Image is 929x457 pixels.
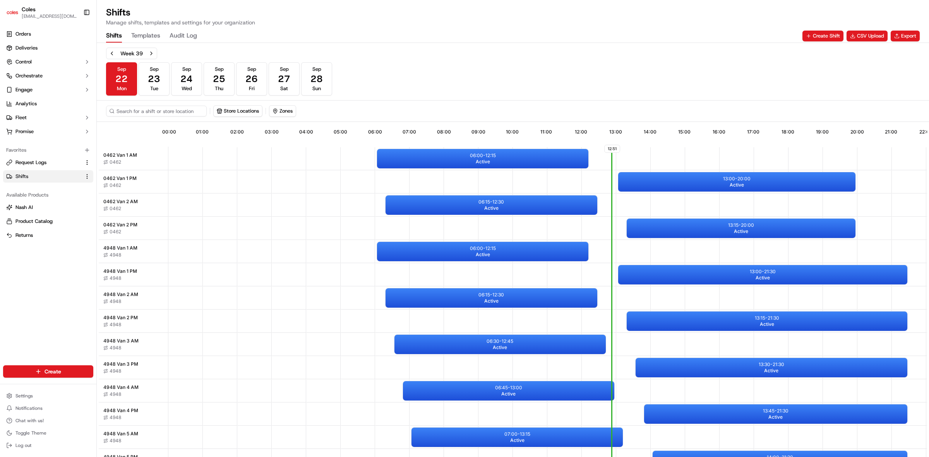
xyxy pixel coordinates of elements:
[106,62,137,96] button: Sep22Mon
[150,85,158,92] span: Tue
[15,418,44,424] span: Chat with us!
[103,175,137,181] span: 0462 Van 1 PM
[247,66,256,73] span: Sep
[476,159,490,165] span: Active
[713,129,725,135] span: 16:00
[132,76,141,86] button: Start new chat
[45,368,61,375] span: Create
[891,31,920,41] button: Export
[20,50,139,58] input: Got a question? Start typing here...
[15,72,43,79] span: Orchestrate
[103,152,137,158] span: 0462 Van 1 AM
[3,28,93,40] a: Orders
[103,268,137,274] span: 4948 Van 1 PM
[3,428,93,438] button: Toggle Theme
[730,182,744,188] span: Active
[103,431,138,437] span: 4948 Van 5 AM
[15,86,33,93] span: Engage
[204,62,235,96] button: Sep25Thu
[110,275,121,281] span: 4948
[368,129,382,135] span: 06:00
[265,129,279,135] span: 03:00
[180,73,193,85] span: 24
[3,365,93,378] button: Create
[110,345,121,351] span: 4948
[470,245,496,252] p: 06:00 - 12:15
[470,152,496,159] p: 06:00 - 12:15
[103,384,139,390] span: 4948 Van 4 AM
[760,321,774,327] span: Active
[782,129,794,135] span: 18:00
[110,414,121,421] span: 4948
[103,298,121,305] button: 4948
[15,112,59,120] span: Knowledge Base
[139,62,170,96] button: Sep23Tue
[103,245,137,251] span: 4948 Van 1 AM
[8,113,14,119] div: 📗
[73,112,124,120] span: API Documentation
[65,113,72,119] div: 💻
[403,129,416,135] span: 07:00
[604,145,620,153] span: 12:51
[575,129,587,135] span: 12:00
[110,298,121,305] span: 4948
[3,215,93,228] button: Product Catalog
[312,85,321,92] span: Sun
[103,229,121,235] button: 0462
[312,66,321,73] span: Sep
[249,85,255,92] span: Fri
[6,232,90,239] a: Returns
[110,438,121,444] span: 4948
[510,437,524,443] span: Active
[15,405,43,411] span: Notifications
[3,390,93,401] button: Settings
[278,73,290,85] span: 27
[763,408,788,414] p: 13:45 - 21:30
[493,344,507,351] span: Active
[3,189,93,201] div: Available Products
[103,368,121,374] button: 4948
[6,173,81,180] a: Shifts
[196,129,209,135] span: 01:00
[755,315,779,321] p: 13:15 - 21:30
[280,66,289,73] span: Sep
[269,106,296,116] button: Zones
[3,125,93,138] button: Promise
[15,114,27,121] span: Fleet
[245,73,258,85] span: 26
[110,159,121,165] span: 0462
[3,156,93,169] button: Request Logs
[3,84,93,96] button: Engage
[146,48,157,59] button: Next week
[15,204,33,211] span: Nash AI
[103,199,138,205] span: 0462 Van 2 AM
[103,205,121,212] button: 0462
[106,6,255,19] h1: Shifts
[3,170,93,183] button: Shifts
[3,229,93,241] button: Returns
[8,74,22,88] img: 1736555255976-a54dd68f-1ca7-489b-9aae-adbdc363a1c4
[77,131,94,137] span: Pylon
[3,56,93,68] button: Control
[148,73,160,85] span: 23
[214,106,262,116] button: Store Locations
[110,252,121,258] span: 4948
[3,144,93,156] div: Favorites
[103,414,121,421] button: 4948
[55,131,94,137] a: Powered byPylon
[62,109,127,123] a: 💻API Documentation
[230,129,244,135] span: 02:00
[437,129,451,135] span: 08:00
[117,85,127,92] span: Mon
[478,292,504,298] p: 06:15 - 12:30
[120,50,143,57] div: Week 39
[8,8,23,23] img: Nash
[15,58,32,65] span: Control
[106,48,117,59] button: Previous week
[22,5,36,13] span: Coles
[103,315,138,321] span: 4948 Van 2 PM
[103,252,121,258] button: 4948
[847,31,888,41] button: CSV Upload
[26,74,127,82] div: Start new chat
